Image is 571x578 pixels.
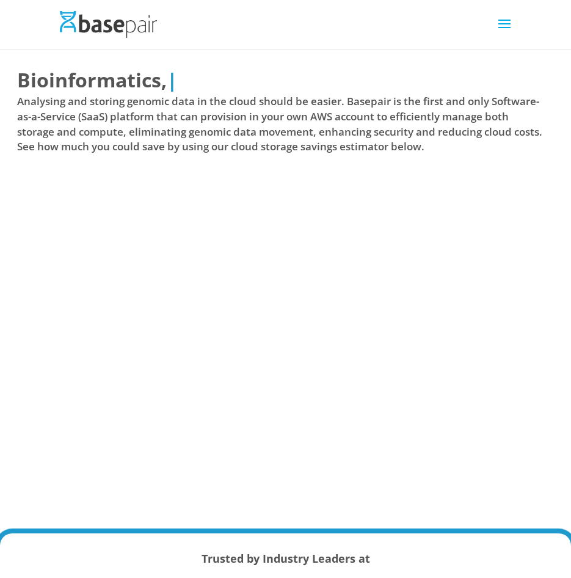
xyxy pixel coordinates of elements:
[17,94,546,155] span: Analysing and storing genomic data in the cloud should be easier. Basepair is the first and only ...
[167,67,178,93] span: |
[17,66,167,94] span: Bioinformatics,
[202,551,370,566] strong: Trusted by Industry Leaders at
[17,199,546,496] iframe: Basepair - NGS Analysis Simplified
[60,11,157,37] img: Basepair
